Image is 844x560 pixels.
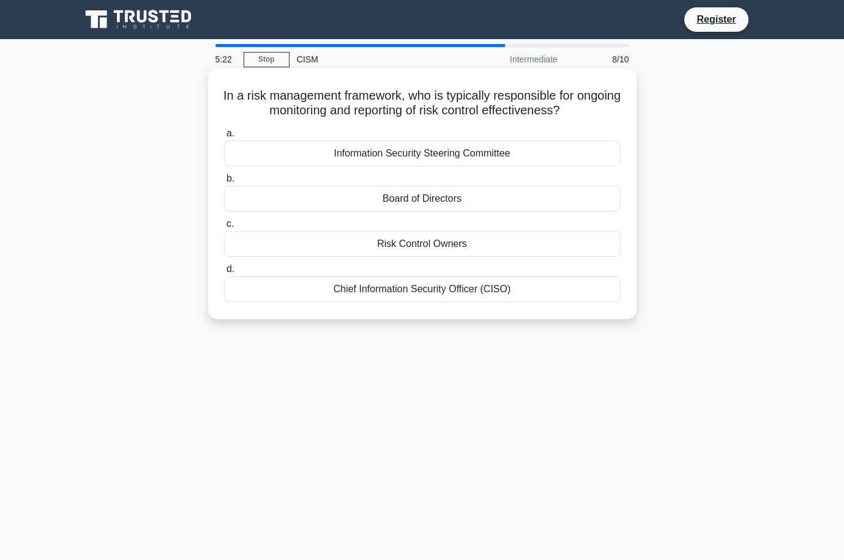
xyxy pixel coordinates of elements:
div: Chief Information Security Officer (CISO) [224,276,621,302]
div: Intermediate [458,47,565,72]
div: 5:22 [208,47,244,72]
h5: In a risk management framework, who is typically responsible for ongoing monitoring and reporting... [223,88,622,119]
div: Board of Directors [224,186,621,212]
a: Stop [244,52,289,67]
span: a. [226,128,234,138]
span: c. [226,218,234,229]
span: d. [226,263,234,274]
a: Register [689,12,743,27]
span: b. [226,173,234,183]
div: Information Security Steering Committee [224,141,621,166]
div: 8/10 [565,47,637,72]
div: CISM [289,47,458,72]
div: Risk Control Owners [224,231,621,257]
